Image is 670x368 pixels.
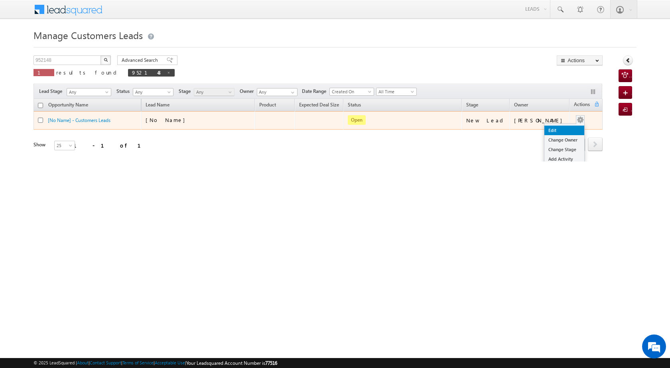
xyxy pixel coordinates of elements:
[240,88,257,95] span: Owner
[299,102,339,108] span: Expected Deal Size
[544,145,584,154] a: Change Stage
[67,88,111,96] a: Any
[104,58,108,62] img: Search
[67,89,108,96] span: Any
[179,88,194,95] span: Stage
[90,360,121,365] a: Contact Support
[122,360,154,365] a: Terms of Service
[33,141,48,148] div: Show
[544,135,584,145] a: Change Owner
[108,246,145,256] em: Start Chat
[132,69,163,76] span: 952148
[44,100,92,111] a: Opportunity Name
[570,100,594,110] span: Actions
[466,117,506,124] div: New Lead
[56,69,120,76] span: results found
[186,360,277,366] span: Your Leadsquared Account Number is
[39,88,65,95] span: Lead Stage
[122,57,160,64] span: Advanced Search
[142,100,173,111] span: Lead Name
[33,29,143,41] span: Manage Customers Leads
[14,42,33,52] img: d_60004797649_company_0_60004797649
[116,88,133,95] span: Status
[257,88,298,96] input: Type to Search
[10,74,146,239] textarea: Type your message and hit 'Enter'
[73,141,150,150] div: 1 - 1 of 1
[344,100,365,111] a: Status
[133,89,171,96] span: Any
[462,100,482,111] a: Stage
[376,88,417,96] a: All Time
[48,117,110,123] a: [No Name] - Customers Leads
[131,4,150,23] div: Minimize live chat window
[544,154,584,164] a: Add Activity
[265,360,277,366] span: 77516
[514,102,528,108] span: Owner
[295,100,343,111] a: Expected Deal Size
[38,103,43,108] input: Check all records
[557,55,603,65] button: Actions
[376,88,414,95] span: All Time
[466,102,478,108] span: Stage
[329,88,374,96] a: Created On
[588,138,603,151] a: next
[155,360,185,365] a: Acceptable Use
[348,115,366,125] span: Open
[259,102,276,108] span: Product
[48,102,88,108] span: Opportunity Name
[41,42,134,52] div: Chat with us now
[287,89,297,96] a: Show All Items
[133,88,173,96] a: Any
[330,88,371,95] span: Created On
[194,89,232,96] span: Any
[194,88,235,96] a: Any
[302,88,329,95] span: Date Range
[55,142,76,149] span: 25
[77,360,89,365] a: About
[514,117,566,124] div: [PERSON_NAME]
[544,126,584,135] a: Edit
[146,116,189,123] span: [No Name]
[33,359,277,367] span: © 2025 LeadSquared | | | | |
[37,69,50,76] span: 1
[54,141,75,150] a: 25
